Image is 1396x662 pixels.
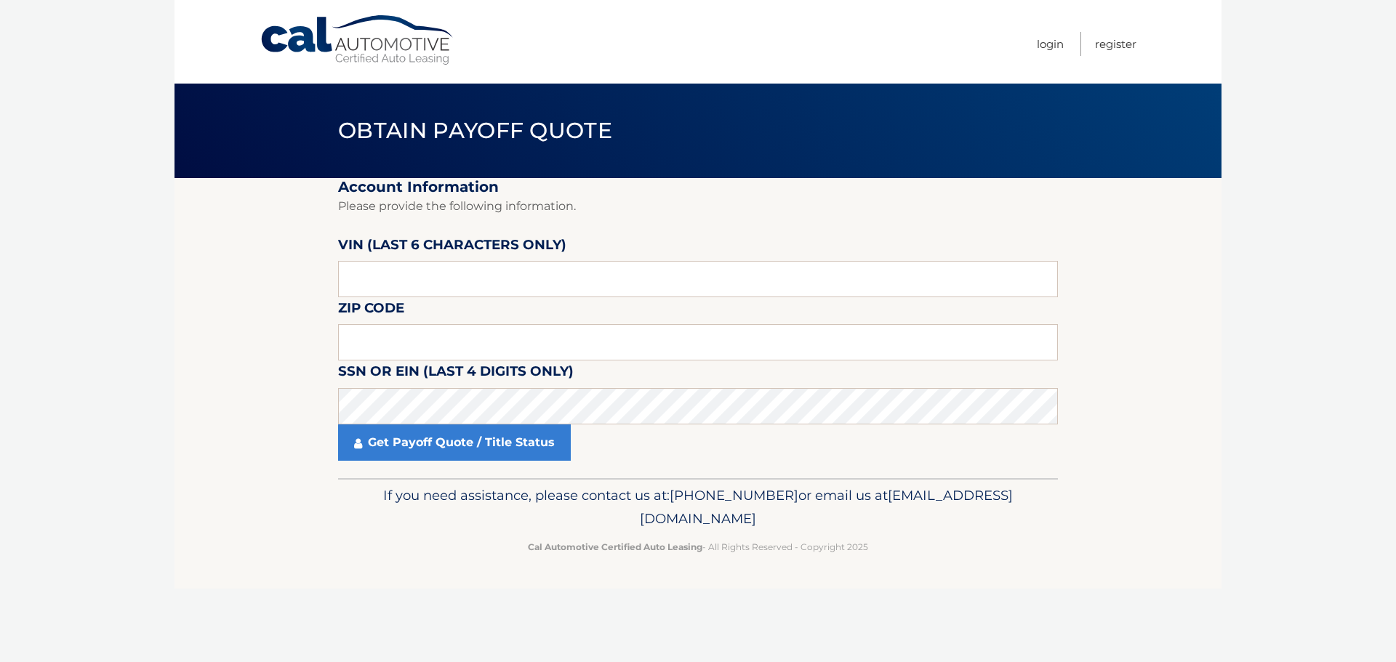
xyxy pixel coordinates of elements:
p: If you need assistance, please contact us at: or email us at [348,484,1048,530]
h2: Account Information [338,178,1058,196]
a: Get Payoff Quote / Title Status [338,424,571,461]
p: - All Rights Reserved - Copyright 2025 [348,539,1048,554]
p: Please provide the following information. [338,196,1058,217]
label: Zip Code [338,297,404,324]
label: VIN (last 6 characters only) [338,234,566,261]
strong: Cal Automotive Certified Auto Leasing [528,541,702,552]
a: Login [1037,32,1064,56]
a: Cal Automotive [260,15,456,66]
span: Obtain Payoff Quote [338,117,612,144]
a: Register [1095,32,1136,56]
span: [PHONE_NUMBER] [670,487,798,504]
label: SSN or EIN (last 4 digits only) [338,360,574,387]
